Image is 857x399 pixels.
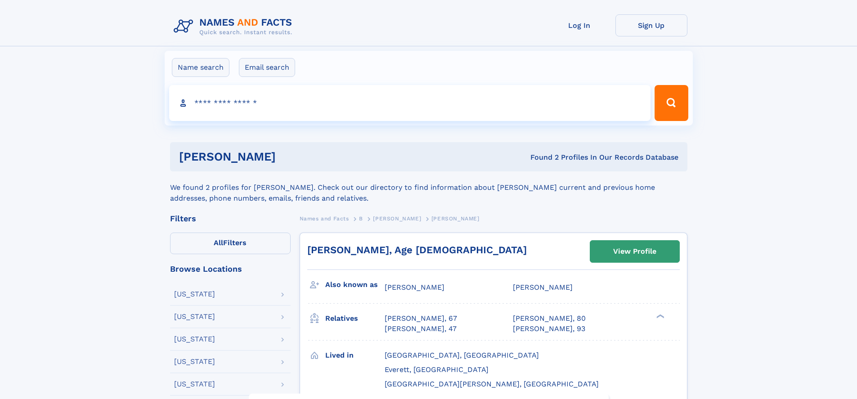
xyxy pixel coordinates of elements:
[654,314,665,319] div: ❯
[403,152,678,162] div: Found 2 Profiles In Our Records Database
[359,215,363,222] span: B
[325,277,385,292] h3: Also known as
[170,265,291,273] div: Browse Locations
[174,336,215,343] div: [US_STATE]
[174,381,215,388] div: [US_STATE]
[169,85,651,121] input: search input
[172,58,229,77] label: Name search
[385,351,539,359] span: [GEOGRAPHIC_DATA], [GEOGRAPHIC_DATA]
[174,313,215,320] div: [US_STATE]
[239,58,295,77] label: Email search
[325,311,385,326] h3: Relatives
[373,215,421,222] span: [PERSON_NAME]
[613,241,656,262] div: View Profile
[174,291,215,298] div: [US_STATE]
[170,215,291,223] div: Filters
[300,213,349,224] a: Names and Facts
[359,213,363,224] a: B
[385,314,457,323] a: [PERSON_NAME], 67
[543,14,615,36] a: Log In
[513,283,573,291] span: [PERSON_NAME]
[174,358,215,365] div: [US_STATE]
[431,215,480,222] span: [PERSON_NAME]
[655,85,688,121] button: Search Button
[170,171,687,204] div: We found 2 profiles for [PERSON_NAME]. Check out our directory to find information about [PERSON_...
[615,14,687,36] a: Sign Up
[513,314,586,323] a: [PERSON_NAME], 80
[214,238,223,247] span: All
[590,241,679,262] a: View Profile
[513,324,585,334] a: [PERSON_NAME], 93
[385,365,489,374] span: Everett, [GEOGRAPHIC_DATA]
[385,324,457,334] a: [PERSON_NAME], 47
[373,213,421,224] a: [PERSON_NAME]
[325,348,385,363] h3: Lived in
[385,283,444,291] span: [PERSON_NAME]
[179,151,403,162] h1: [PERSON_NAME]
[385,380,599,388] span: [GEOGRAPHIC_DATA][PERSON_NAME], [GEOGRAPHIC_DATA]
[170,14,300,39] img: Logo Names and Facts
[170,233,291,254] label: Filters
[307,244,527,256] a: [PERSON_NAME], Age [DEMOGRAPHIC_DATA]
